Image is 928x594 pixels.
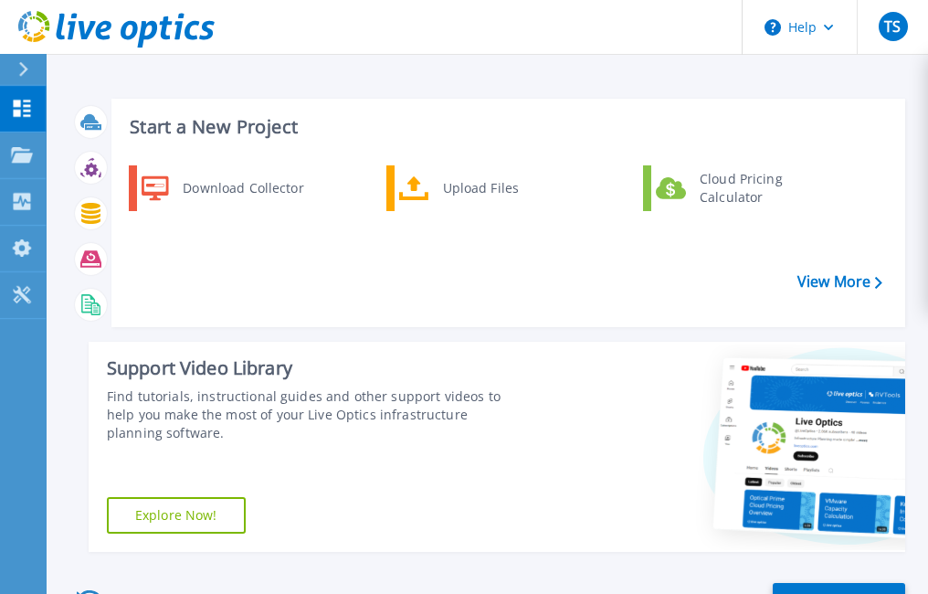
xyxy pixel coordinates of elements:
div: Upload Files [434,170,569,207]
a: Upload Files [386,165,574,211]
a: View More [797,273,882,291]
div: Download Collector [174,170,311,207]
a: Explore Now! [107,497,246,534]
span: TS [884,19,901,34]
div: Support Video Library [107,356,527,380]
a: Cloud Pricing Calculator [643,165,830,211]
div: Find tutorials, instructional guides and other support videos to help you make the most of your L... [107,387,527,442]
div: Cloud Pricing Calculator [691,170,826,207]
a: Download Collector [129,165,316,211]
h3: Start a New Project [130,117,881,137]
